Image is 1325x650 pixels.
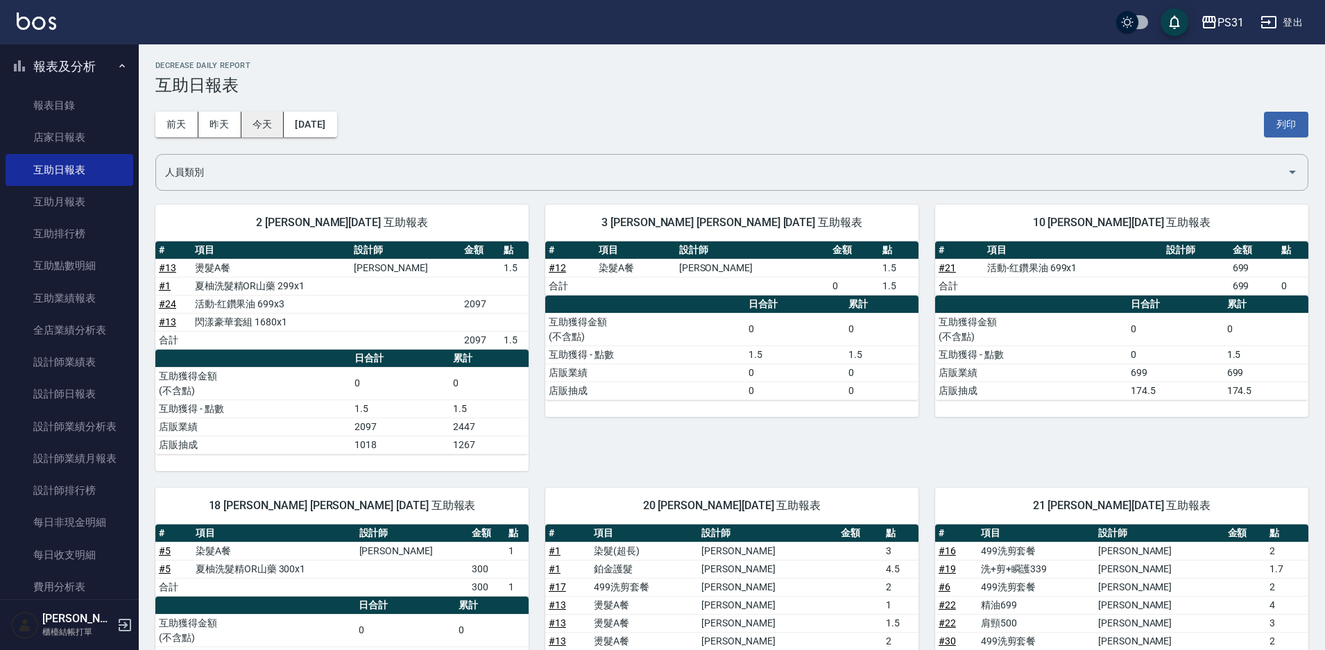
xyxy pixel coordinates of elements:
[1095,632,1224,650] td: [PERSON_NAME]
[882,542,918,560] td: 3
[698,560,837,578] td: [PERSON_NAME]
[562,216,902,230] span: 3 [PERSON_NAME] [PERSON_NAME] [DATE] 互助報表
[1266,614,1308,632] td: 3
[939,581,950,592] a: #6
[590,632,698,650] td: 燙髮A餐
[155,400,351,418] td: 互助獲得 - 點數
[192,542,356,560] td: 染髮A餐
[545,382,745,400] td: 店販抽成
[1266,578,1308,596] td: 2
[450,400,529,418] td: 1.5
[935,241,1308,296] table: a dense table
[935,296,1308,400] table: a dense table
[461,331,500,349] td: 2097
[1095,524,1224,542] th: 設計師
[935,313,1127,345] td: 互助獲得金額 (不含點)
[461,295,500,313] td: 2097
[355,597,455,615] th: 日合計
[505,578,529,596] td: 1
[1095,596,1224,614] td: [PERSON_NAME]
[450,418,529,436] td: 2447
[935,345,1127,364] td: 互助獲得 - 點數
[351,418,449,436] td: 2097
[500,241,529,259] th: 點
[939,617,956,628] a: #22
[155,524,529,597] table: a dense table
[159,280,171,291] a: #1
[1224,382,1308,400] td: 174.5
[461,241,500,259] th: 金額
[155,61,1308,70] h2: Decrease Daily Report
[595,241,676,259] th: 項目
[882,560,918,578] td: 4.5
[6,539,133,571] a: 每日收支明細
[1278,241,1308,259] th: 點
[837,524,882,542] th: 金額
[549,545,561,556] a: #1
[1266,596,1308,614] td: 4
[545,345,745,364] td: 互助獲得 - 點數
[500,259,529,277] td: 1.5
[845,345,918,364] td: 1.5
[241,112,284,137] button: 今天
[845,313,918,345] td: 0
[549,262,566,273] a: #12
[977,560,1095,578] td: 洗+剪+瞬護339
[500,331,529,349] td: 1.5
[1163,241,1229,259] th: 設計師
[935,524,977,542] th: #
[192,524,356,542] th: 項目
[977,614,1095,632] td: 肩頸500
[155,350,529,454] table: a dense table
[155,524,192,542] th: #
[468,560,505,578] td: 300
[155,367,351,400] td: 互助獲得金額 (不含點)
[939,635,956,647] a: #30
[1266,632,1308,650] td: 2
[977,542,1095,560] td: 499洗剪套餐
[698,596,837,614] td: [PERSON_NAME]
[676,259,829,277] td: [PERSON_NAME]
[1095,542,1224,560] td: [PERSON_NAME]
[155,112,198,137] button: 前天
[42,612,113,626] h5: [PERSON_NAME]
[698,614,837,632] td: [PERSON_NAME]
[829,241,879,259] th: 金額
[698,542,837,560] td: [PERSON_NAME]
[935,382,1127,400] td: 店販抽成
[952,499,1292,513] span: 21 [PERSON_NAME][DATE] 互助報表
[355,614,455,647] td: 0
[1278,277,1308,295] td: 0
[977,632,1095,650] td: 499洗剪套餐
[155,418,351,436] td: 店販業績
[1224,364,1308,382] td: 699
[155,76,1308,95] h3: 互助日報表
[6,282,133,314] a: 互助業績報表
[468,578,505,596] td: 300
[1266,524,1308,542] th: 點
[984,259,1163,277] td: 活動-红鑽果油 699x1
[191,241,351,259] th: 項目
[545,313,745,345] td: 互助獲得金額 (不含點)
[549,635,566,647] a: #13
[350,259,461,277] td: [PERSON_NAME]
[1127,296,1224,314] th: 日合計
[450,350,529,368] th: 累計
[6,218,133,250] a: 互助排行榜
[191,295,351,313] td: 活動-红鑽果油 699x3
[1229,259,1278,277] td: 699
[6,443,133,474] a: 設計師業績月報表
[935,277,984,295] td: 合計
[845,382,918,400] td: 0
[191,259,351,277] td: 燙髮A餐
[172,499,512,513] span: 18 [PERSON_NAME] [PERSON_NAME] [DATE] 互助報表
[676,241,829,259] th: 設計師
[939,599,956,610] a: #22
[977,578,1095,596] td: 499洗剪套餐
[159,563,171,574] a: #5
[745,382,845,400] td: 0
[6,506,133,538] a: 每日非現金明細
[351,350,449,368] th: 日合計
[1281,161,1303,183] button: Open
[6,378,133,410] a: 設計師日報表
